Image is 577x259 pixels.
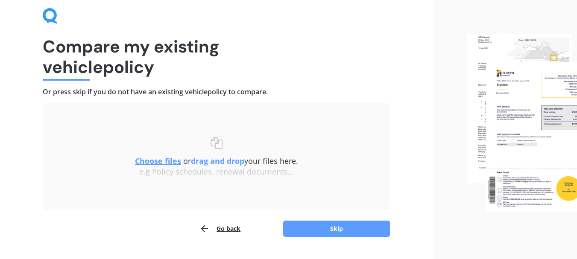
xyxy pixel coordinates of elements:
[60,167,373,177] div: e.g Policy schedules, renewal documents...
[43,87,390,96] h4: Or press skip if you do not have an existing vehicle policy to compare.
[199,220,240,237] button: Go back
[467,34,577,211] img: files.webp
[135,156,181,166] u: Choose files
[43,36,390,77] h1: Compare my existing vehicle policy
[283,221,390,237] button: Skip
[135,156,298,166] span: or your files here.
[191,156,244,166] b: drag and drop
